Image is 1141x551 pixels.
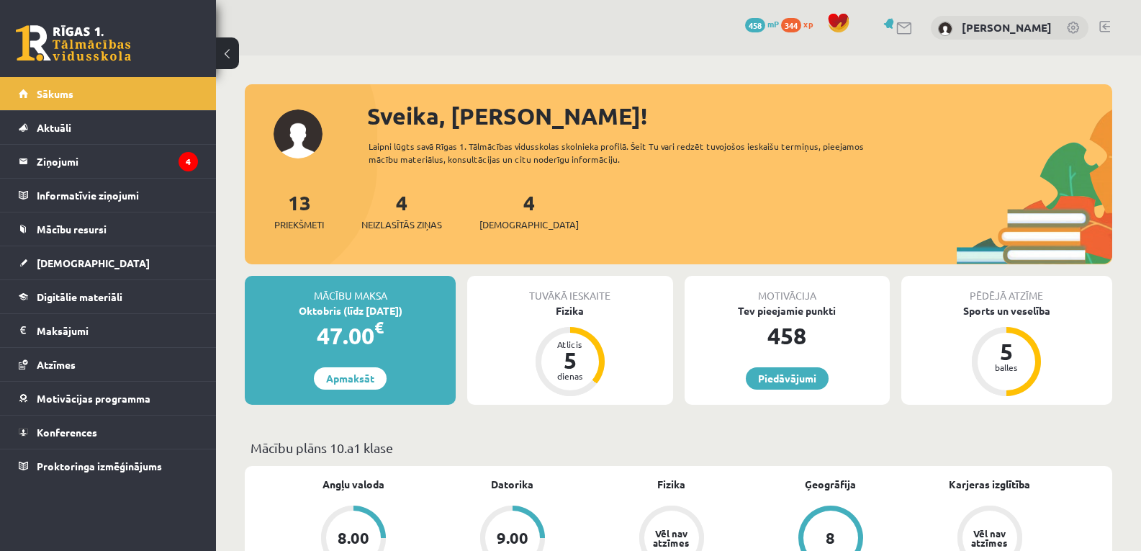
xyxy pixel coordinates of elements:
a: 4Neizlasītās ziņas [361,189,442,232]
a: [PERSON_NAME] [962,20,1052,35]
span: Digitālie materiāli [37,290,122,303]
span: 458 [745,18,765,32]
a: Datorika [491,477,533,492]
legend: Ziņojumi [37,145,198,178]
span: Priekšmeti [274,218,324,232]
div: Fizika [467,303,672,318]
span: [DEMOGRAPHIC_DATA] [479,218,579,232]
a: Maksājumi [19,314,198,347]
a: Apmaksāt [314,367,387,390]
div: Vēl nav atzīmes [651,529,692,547]
span: € [374,317,384,338]
a: Proktoringa izmēģinājums [19,449,198,483]
a: 13Priekšmeti [274,189,324,232]
div: 8 [826,530,835,546]
a: Informatīvie ziņojumi [19,179,198,212]
a: Rīgas 1. Tālmācības vidusskola [16,25,131,61]
legend: Informatīvie ziņojumi [37,179,198,212]
div: 9.00 [497,530,528,546]
a: Ģeogrāfija [805,477,856,492]
div: Tuvākā ieskaite [467,276,672,303]
span: Atzīmes [37,358,76,371]
img: Dana Blaumane [938,22,952,36]
div: 8.00 [338,530,369,546]
legend: Maksājumi [37,314,198,347]
div: Sports un veselība [901,303,1112,318]
div: Sveika, [PERSON_NAME]! [367,99,1112,133]
a: Ziņojumi4 [19,145,198,178]
div: 5 [985,340,1028,363]
a: Piedāvājumi [746,367,829,390]
span: 344 [781,18,801,32]
a: Karjeras izglītība [949,477,1030,492]
a: Konferences [19,416,198,449]
div: 47.00 [245,318,456,353]
div: Laipni lūgts savā Rīgas 1. Tālmācības vidusskolas skolnieka profilā. Šeit Tu vari redzēt tuvojošo... [369,140,889,166]
a: 4[DEMOGRAPHIC_DATA] [479,189,579,232]
a: Mācību resursi [19,212,198,246]
a: Sports un veselība 5 balles [901,303,1112,398]
div: balles [985,363,1028,372]
span: Aktuāli [37,121,71,134]
a: Sākums [19,77,198,110]
a: Atzīmes [19,348,198,381]
a: Angļu valoda [323,477,384,492]
span: Sākums [37,87,73,100]
a: [DEMOGRAPHIC_DATA] [19,246,198,279]
div: Oktobris (līdz [DATE]) [245,303,456,318]
span: xp [803,18,813,30]
div: Tev pieejamie punkti [685,303,890,318]
div: 458 [685,318,890,353]
p: Mācību plāns 10.a1 klase [251,438,1106,457]
div: Mācību maksa [245,276,456,303]
a: Aktuāli [19,111,198,144]
span: Konferences [37,426,97,439]
i: 4 [179,152,198,171]
div: Vēl nav atzīmes [970,529,1010,547]
div: Atlicis [549,340,592,349]
div: Pēdējā atzīme [901,276,1112,303]
div: dienas [549,372,592,380]
span: mP [767,18,779,30]
span: [DEMOGRAPHIC_DATA] [37,256,150,269]
a: Fizika Atlicis 5 dienas [467,303,672,398]
div: Motivācija [685,276,890,303]
a: Fizika [657,477,685,492]
span: Motivācijas programma [37,392,150,405]
div: 5 [549,349,592,372]
span: Proktoringa izmēģinājums [37,460,162,472]
a: Digitālie materiāli [19,280,198,313]
a: 344 xp [781,18,820,30]
a: Motivācijas programma [19,382,198,415]
span: Mācību resursi [37,223,107,236]
a: 458 mP [745,18,779,30]
span: Neizlasītās ziņas [361,218,442,232]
